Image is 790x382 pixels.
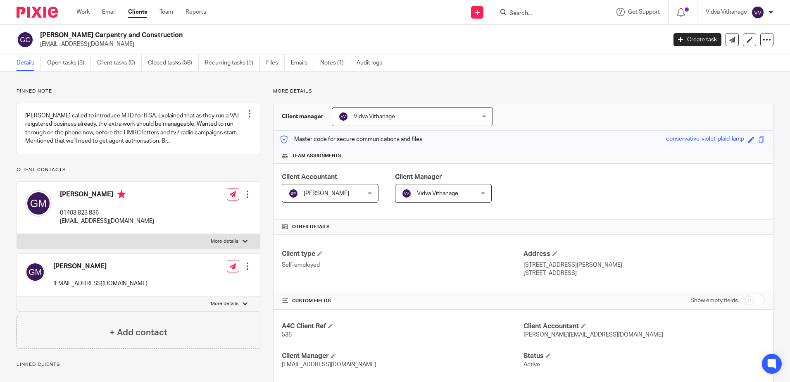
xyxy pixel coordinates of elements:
a: Clients [128,8,147,16]
h4: Client Manager [282,352,523,361]
p: Pinned note [17,88,260,95]
div: conservative-violet-plaid-lamp [666,135,744,144]
span: [PERSON_NAME] [304,191,349,196]
img: svg%3E [751,6,764,19]
p: 01403 823 836 [60,209,154,217]
h4: CUSTOM FIELDS [282,298,523,304]
h4: [PERSON_NAME] [60,190,154,201]
p: [EMAIL_ADDRESS][DOMAIN_NAME] [60,217,154,225]
span: Other details [292,224,330,230]
h4: A4C Client Ref [282,322,523,331]
a: Create task [673,33,721,46]
img: Pixie [17,7,58,18]
p: [STREET_ADDRESS][PERSON_NAME] [523,261,765,269]
img: svg%3E [25,262,45,282]
h4: + Add contact [109,326,167,339]
span: Get Support [628,9,660,15]
a: Client tasks (0) [97,55,142,71]
a: Closed tasks (58) [148,55,199,71]
a: Work [76,8,90,16]
a: Reports [186,8,206,16]
p: Client contacts [17,167,260,173]
p: More details [273,88,773,95]
img: svg%3E [338,112,348,122]
p: More details [211,301,238,307]
a: Audit logs [357,55,388,71]
span: [PERSON_NAME][EMAIL_ADDRESS][DOMAIN_NAME] [523,332,663,338]
span: Active [523,362,540,368]
p: [EMAIL_ADDRESS][DOMAIN_NAME] [40,40,661,48]
p: Vidva Vithanage [706,8,747,16]
h3: Client manager [282,112,324,121]
span: Client Manager [395,174,442,180]
span: 536 [282,332,292,338]
p: Linked clients [17,361,260,368]
img: svg%3E [25,190,52,217]
span: Client Accountant [282,174,337,180]
h4: Client Accountant [523,322,765,331]
h2: [PERSON_NAME] Carpentry and Construction [40,31,537,40]
a: Details [17,55,41,71]
img: svg%3E [288,189,298,198]
a: Files [266,55,285,71]
a: Notes (1) [320,55,350,71]
a: Emails [291,55,314,71]
a: Team [159,8,173,16]
span: [EMAIL_ADDRESS][DOMAIN_NAME] [282,362,376,368]
label: Show empty fields [690,296,738,305]
span: Vidva Vithanage [417,191,458,196]
a: Recurring tasks (5) [205,55,260,71]
p: More details [211,238,238,245]
p: Self-employed [282,261,523,269]
input: Search [509,10,583,17]
img: svg%3E [17,31,34,48]
span: Team assignments [292,153,341,159]
i: Primary [117,190,126,198]
img: svg%3E [402,189,412,198]
h4: Address [523,250,765,258]
p: [STREET_ADDRESS] [523,269,765,277]
a: Email [102,8,116,16]
a: Open tasks (3) [47,55,91,71]
span: Vidva Vithanage [354,114,395,119]
h4: Client type [282,250,523,258]
h4: Status [523,352,765,361]
p: [EMAIL_ADDRESS][DOMAIN_NAME] [53,279,148,288]
h4: [PERSON_NAME] [53,262,148,271]
p: Master code for secure communications and files [280,135,422,143]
